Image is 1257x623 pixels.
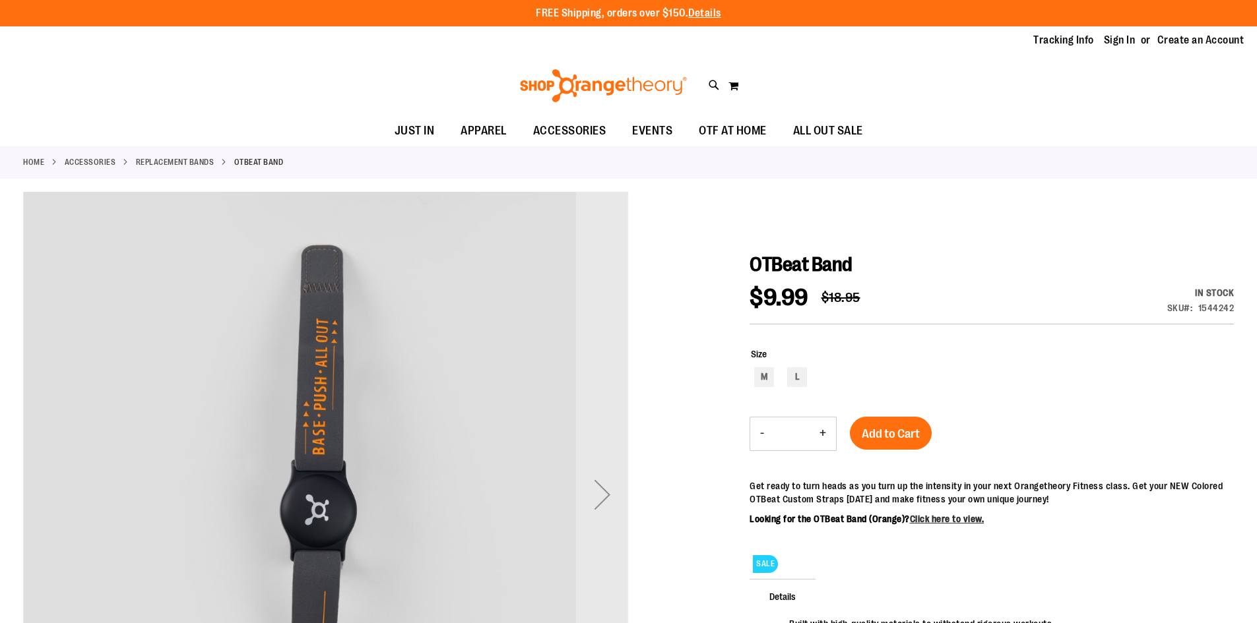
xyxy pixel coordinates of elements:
b: Looking for the OTBeat Band (Orange)? [750,514,984,524]
a: Create an Account [1157,33,1244,47]
button: Increase product quantity [810,417,836,450]
span: Details [750,579,816,613]
div: Availability [1167,286,1235,299]
p: Get ready to turn heads as you turn up the intensity in your next Orangetheory Fitness class. Get... [750,479,1234,506]
button: Add to Cart [850,417,932,450]
strong: OTBeat Band [234,156,284,168]
span: OTF AT HOME [699,116,767,146]
div: L [787,367,807,387]
span: Size [751,349,767,359]
span: APPAREL [461,116,507,146]
span: SALE [753,555,778,573]
a: Tracking Info [1033,33,1094,47]
div: M [754,367,774,387]
button: Decrease product quantity [750,417,774,450]
span: EVENTS [632,116,672,146]
a: Click here to view. [910,514,984,524]
input: Product quantity [774,418,810,450]
div: 1544242 [1198,301,1235,314]
span: OTBeat Band [750,253,853,276]
span: ACCESSORIES [533,116,606,146]
span: JUST IN [395,116,435,146]
a: Details [688,7,721,19]
span: Add to Cart [862,427,920,441]
span: $9.99 [750,284,808,311]
a: Replacement Bands [136,156,214,168]
a: ACCESSORIES [65,156,116,168]
img: Shop Orangetheory [518,69,689,102]
span: $18.95 [822,290,860,305]
p: FREE Shipping, orders over $150. [536,6,721,21]
a: Home [23,156,44,168]
strong: SKU [1167,303,1193,313]
div: In stock [1167,286,1235,299]
a: Sign In [1104,33,1136,47]
span: ALL OUT SALE [793,116,863,146]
